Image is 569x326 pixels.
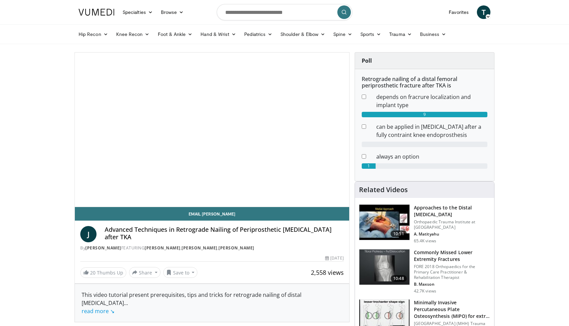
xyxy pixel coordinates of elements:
[218,245,254,251] a: [PERSON_NAME]
[477,5,490,19] a: T
[112,27,154,41] a: Knee Recon
[75,27,112,41] a: Hip Recon
[362,163,376,169] div: 1
[391,275,407,282] span: 10:48
[196,27,240,41] a: Hand & Wrist
[414,219,490,230] p: Orthopaedic Trauma Institute at [GEOGRAPHIC_DATA]
[362,57,372,64] strong: Poll
[157,5,188,19] a: Browse
[80,245,344,251] div: By FEATURING , ,
[359,204,490,244] a: 10:51 Approaches to the Distal [MEDICAL_DATA] Orthopaedic Trauma Institute at [GEOGRAPHIC_DATA] A...
[329,27,356,41] a: Spine
[414,299,490,320] h3: Minimally Invasive Percutaneous Plate Osteosynthesis (MIPO) for extr…
[311,268,344,277] span: 2,558 views
[163,267,198,278] button: Save to
[80,226,97,242] a: J
[371,152,492,161] dd: always an option
[416,27,450,41] a: Business
[445,5,473,19] a: Favorites
[119,5,157,19] a: Specialties
[414,238,436,244] p: 65.4K views
[414,282,490,287] p: B. Maxson
[276,27,329,41] a: Shoulder & Elbow
[105,226,344,241] h4: Advanced Techniques in Retrograde Nailing of Periprosthetic [MEDICAL_DATA] after TKA
[414,204,490,218] h3: Approaches to the Distal [MEDICAL_DATA]
[80,267,126,278] a: 20 Thumbs Up
[359,205,409,240] img: d5ySKFN8UhyXrjO34xMDoxOjBrO-I4W8_9.150x105_q85_crop-smart_upscale.jpg
[362,112,487,117] div: 9
[414,249,490,263] h3: Commonly Missed Lower Extremity Fractures
[82,299,128,315] span: ...
[182,245,217,251] a: [PERSON_NAME]
[371,93,492,109] dd: depends on fracrure localization and implant type
[145,245,181,251] a: [PERSON_NAME]
[414,288,436,294] p: 42.7K views
[414,264,490,280] p: FORE 2018 Orthopaedics for the Primary Care Practitioner & Rehabilitation Therapist
[79,9,114,16] img: VuMedi Logo
[240,27,276,41] a: Pediatrics
[154,27,197,41] a: Foot & Ankle
[359,249,490,294] a: 10:48 Commonly Missed Lower Extremity Fractures FORE 2018 Orthopaedics for the Primary Care Pract...
[371,123,492,139] dd: can be applied in [MEDICAL_DATA] after a fully contraint knee endoprosthesis
[385,27,416,41] a: Trauma
[82,291,342,315] div: This video tutorial present prerequisites, tips and tricks for retrograde nailing of distal [MEDI...
[414,231,490,237] p: A. Matityahu
[359,249,409,285] img: 4aa379b6-386c-4fb5-93ee-de5617843a87.150x105_q85_crop-smart_upscale.jpg
[90,269,96,276] span: 20
[362,76,487,89] h6: Retrograde nailing of a distal femoral periprosthetic fracture after TKA is
[325,255,343,261] div: [DATE]
[75,207,349,221] a: Email [PERSON_NAME]
[217,4,352,20] input: Search topics, interventions
[356,27,385,41] a: Sports
[82,307,114,315] a: read more ↘
[391,230,407,237] span: 10:51
[75,53,349,207] video-js: Video Player
[359,186,408,194] h4: Related Videos
[129,267,161,278] button: Share
[85,245,121,251] a: [PERSON_NAME]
